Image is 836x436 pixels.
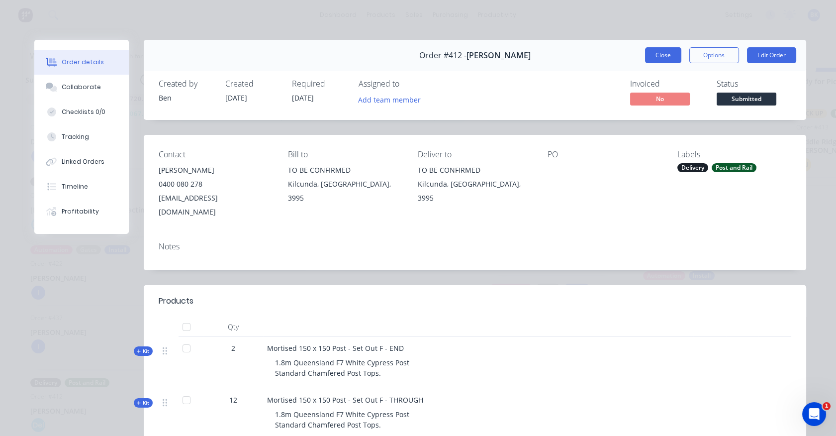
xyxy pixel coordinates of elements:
[689,47,739,63] button: Options
[134,398,153,408] div: Kit
[712,163,756,172] div: Post and Rail
[137,347,150,355] span: Kit
[34,50,129,75] button: Order details
[225,93,247,103] span: [DATE]
[717,79,791,89] div: Status
[159,295,193,307] div: Products
[34,174,129,199] button: Timeline
[275,358,409,378] span: 1.8m Queensland F7 White Cypress Post Standard Chamfered Post Tops.
[747,47,796,63] button: Edit Order
[159,150,273,159] div: Contact
[34,100,129,124] button: Checklists 0/0
[34,75,129,100] button: Collaborate
[225,79,280,89] div: Created
[677,150,791,159] div: Labels
[34,199,129,224] button: Profitability
[359,79,458,89] div: Assigned to
[288,177,402,205] div: Kilcunda, [GEOGRAPHIC_DATA], 3995
[288,150,402,159] div: Bill to
[419,51,466,60] span: Order #412 -
[823,402,831,410] span: 1
[359,93,426,106] button: Add team member
[645,47,681,63] button: Close
[134,346,153,356] div: Kit
[231,343,235,353] span: 2
[717,93,776,108] button: Submitted
[62,182,88,191] div: Timeline
[292,93,314,103] span: [DATE]
[62,83,101,92] div: Collaborate
[34,149,129,174] button: Linked Orders
[267,395,423,405] span: Mortised 150 x 150 Post - Set Out F - THROUGH
[159,163,273,219] div: [PERSON_NAME]0400 080 278[EMAIL_ADDRESS][DOMAIN_NAME]
[159,79,213,89] div: Created by
[159,163,273,177] div: [PERSON_NAME]
[275,410,409,430] span: 1.8m Queensland F7 White Cypress Post Standard Chamfered Post Tops.
[802,402,826,426] iframe: Intercom live chat
[288,163,402,205] div: TO BE CONFIRMEDKilcunda, [GEOGRAPHIC_DATA], 3995
[62,58,104,67] div: Order details
[267,343,404,353] span: Mortised 150 x 150 Post - Set Out F - END
[292,79,347,89] div: Required
[548,150,661,159] div: PO
[203,317,263,337] div: Qty
[62,108,105,116] div: Checklists 0/0
[353,93,426,106] button: Add team member
[418,150,532,159] div: Deliver to
[159,242,791,251] div: Notes
[159,177,273,191] div: 0400 080 278
[62,207,99,216] div: Profitability
[159,93,213,103] div: Ben
[62,157,104,166] div: Linked Orders
[62,132,89,141] div: Tracking
[717,93,776,105] span: Submitted
[418,163,532,205] div: TO BE CONFIRMEDKilcunda, [GEOGRAPHIC_DATA], 3995
[418,163,532,177] div: TO BE CONFIRMED
[137,399,150,407] span: Kit
[34,124,129,149] button: Tracking
[229,395,237,405] span: 12
[288,163,402,177] div: TO BE CONFIRMED
[466,51,531,60] span: [PERSON_NAME]
[630,93,690,105] span: No
[159,191,273,219] div: [EMAIL_ADDRESS][DOMAIN_NAME]
[630,79,705,89] div: Invoiced
[677,163,708,172] div: Delivery
[418,177,532,205] div: Kilcunda, [GEOGRAPHIC_DATA], 3995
